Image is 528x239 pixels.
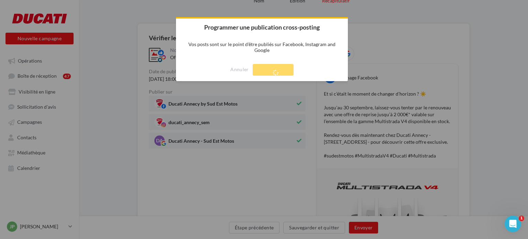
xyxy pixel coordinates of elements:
[176,19,348,36] h2: Programmer une publication cross-posting
[176,36,348,58] p: Vos posts sont sur le point d'être publiés sur Facebook, Instagram and Google
[230,64,249,75] button: Annuler
[253,64,294,76] button: Programmer
[519,216,524,221] span: 1
[505,216,521,232] iframe: Intercom live chat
